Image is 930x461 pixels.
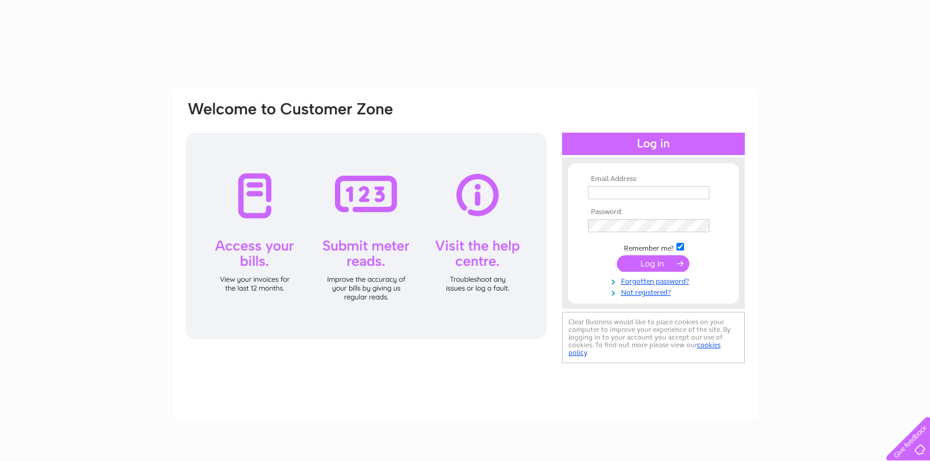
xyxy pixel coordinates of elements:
a: cookies policy [568,341,721,357]
a: Not registered? [588,286,722,297]
div: Clear Business would like to place cookies on your computer to improve your experience of the sit... [562,312,745,363]
input: Submit [617,255,689,272]
td: Remember me? [585,241,722,253]
th: Email Address: [585,175,722,183]
th: Password: [585,208,722,216]
a: Forgotten password? [588,275,722,286]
